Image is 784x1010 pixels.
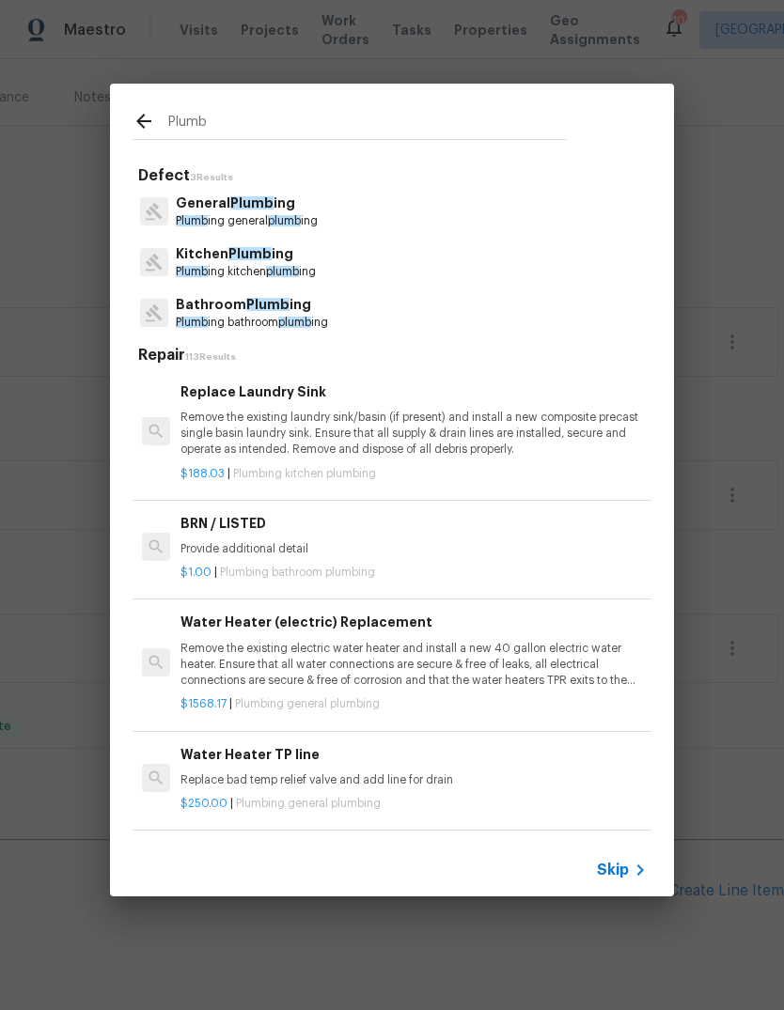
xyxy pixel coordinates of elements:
[138,166,651,186] h5: Defect
[176,244,316,264] p: Kitchen ing
[176,315,328,331] p: ing bathroom ing
[268,215,301,226] span: plumb
[235,698,380,709] span: Plumbing general plumbing
[180,772,647,788] p: Replace bad temp relief valve and add line for drain
[180,565,647,581] p: |
[180,513,647,534] h6: BRN / LISTED
[180,410,647,458] p: Remove the existing laundry sink/basin (if present) and install a new composite precast single ba...
[176,317,208,328] span: Plumb
[176,194,318,213] p: General ing
[180,796,647,812] p: |
[180,381,647,402] h6: Replace Laundry Sink
[190,173,233,182] span: 3 Results
[220,567,375,578] span: Plumbing bathroom plumbing
[176,213,318,229] p: ing general ing
[266,266,299,277] span: plumb
[180,468,225,479] span: $188.03
[176,264,316,280] p: ing kitchen ing
[180,744,647,765] h6: Water Heater TP line
[236,798,381,809] span: Plumbing general plumbing
[176,215,208,226] span: Plumb
[180,696,647,712] p: |
[168,110,567,138] input: Search issues or repairs
[180,567,212,578] span: $1.00
[180,541,647,557] p: Provide additional detail
[233,468,376,479] span: Plumbing kitchen plumbing
[246,298,290,311] span: Plumb
[138,346,651,365] h5: Repair
[176,295,328,315] p: Bathroom ing
[180,641,647,689] p: Remove the existing electric water heater and install a new 40 gallon electric water heater. Ensu...
[278,317,311,328] span: plumb
[230,196,274,210] span: Plumb
[180,698,227,709] span: $1568.17
[228,247,272,260] span: Plumb
[180,466,647,482] p: |
[180,798,227,809] span: $250.00
[597,861,629,879] span: Skip
[180,612,647,632] h6: Water Heater (electric) Replacement
[185,352,236,362] span: 113 Results
[176,266,208,277] span: Plumb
